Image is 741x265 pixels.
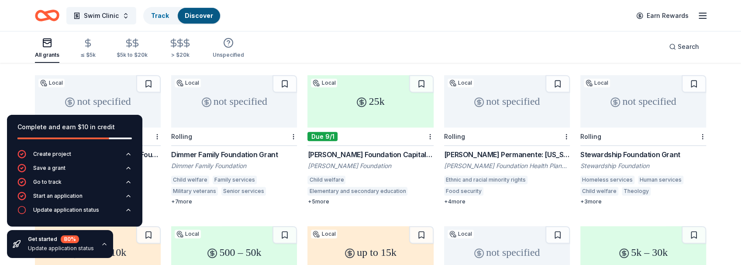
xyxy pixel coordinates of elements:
[580,187,618,196] div: Child welfare
[580,176,634,184] div: Homeless services
[17,178,132,192] button: Go to track
[33,151,71,158] div: Create project
[38,79,65,87] div: Local
[307,132,338,141] div: Due 9/1
[580,198,706,205] div: + 3 more
[35,75,161,127] div: not specified
[117,52,148,59] div: $5k to $20k
[175,79,201,87] div: Local
[580,149,706,160] div: Stewardship Foundation Grant
[307,75,433,205] a: 25kLocalDue 9/1[PERSON_NAME] Foundation Capital Grant[PERSON_NAME] FoundationChild welfareElement...
[151,12,169,19] a: Track
[448,230,474,238] div: Local
[584,79,610,87] div: Local
[171,75,297,127] div: not specified
[171,187,218,196] div: Military veterans
[213,34,244,63] button: Unspecified
[638,176,683,184] div: Human services
[35,75,161,205] a: not specifiedLocalRolling[PERSON_NAME] Milgard Family Foundations Grants[PERSON_NAME] Milgard Fam...
[580,75,706,205] a: not specifiedLocalRollingStewardship Foundation GrantStewardship FoundationHomeless servicesHuman...
[662,38,706,55] button: Search
[175,230,201,238] div: Local
[171,133,192,140] div: Rolling
[487,187,565,196] div: Mental and [MEDICAL_DATA]
[117,34,148,63] button: $5k to $20k
[66,7,136,24] button: Swim Clinic
[17,164,132,178] button: Save a grant
[311,79,337,87] div: Local
[171,75,297,205] a: not specifiedLocalRollingDimmer Family Foundation GrantDimmer Family FoundationChild welfareFamil...
[678,41,699,52] span: Search
[171,176,209,184] div: Child welfare
[448,79,474,87] div: Local
[311,230,337,238] div: Local
[444,75,570,127] div: not specified
[580,75,706,127] div: not specified
[444,75,570,205] a: not specifiedLocalRolling[PERSON_NAME] Permanente: [US_STATE] Region - Community Health Grant[PER...
[631,8,694,24] a: Earn Rewards
[35,34,59,63] button: All grants
[61,235,79,243] div: 80 %
[185,12,213,19] a: Discover
[171,162,297,170] div: Dimmer Family Foundation
[143,7,221,24] button: TrackDiscover
[80,34,96,63] button: ≤ $5k
[80,52,96,59] div: ≤ $5k
[444,133,465,140] div: Rolling
[17,122,132,132] div: Complete and earn $10 in credit
[169,34,192,63] button: > $20k
[17,206,132,220] button: Update application status
[171,198,297,205] div: + 7 more
[213,52,244,59] div: Unspecified
[444,149,570,160] div: [PERSON_NAME] Permanente: [US_STATE] Region - Community Health Grant
[28,235,94,243] div: Get started
[33,165,65,172] div: Save a grant
[307,187,407,196] div: Elementary and secondary education
[33,193,83,200] div: Start an application
[444,176,527,184] div: Ethnic and racial minority rights
[444,187,483,196] div: Food security
[171,149,297,160] div: Dimmer Family Foundation Grant
[307,176,345,184] div: Child welfare
[84,10,119,21] span: Swim Clinic
[444,162,570,170] div: [PERSON_NAME] Foundation Health Plan Inc
[221,187,266,196] div: Senior services
[307,198,433,205] div: + 5 more
[35,5,59,26] a: Home
[33,179,62,186] div: Go to track
[33,206,99,213] div: Update application status
[622,187,651,196] div: Theology
[35,52,59,59] div: All grants
[28,245,94,252] div: Update application status
[307,149,433,160] div: [PERSON_NAME] Foundation Capital Grant
[213,176,257,184] div: Family services
[580,162,706,170] div: Stewardship Foundation
[580,133,601,140] div: Rolling
[169,52,192,59] div: > $20k
[307,162,433,170] div: [PERSON_NAME] Foundation
[17,150,132,164] button: Create project
[307,75,433,127] div: 25k
[444,198,570,205] div: + 4 more
[17,192,132,206] button: Start an application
